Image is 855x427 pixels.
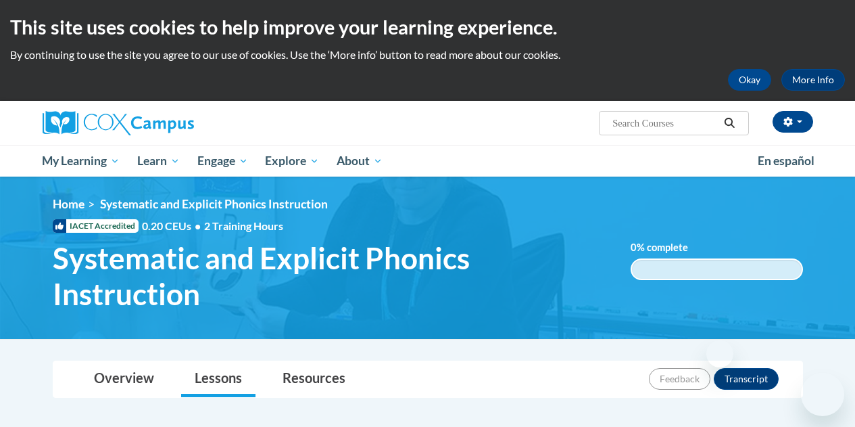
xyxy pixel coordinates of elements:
button: Transcript [714,368,779,390]
iframe: Close message [706,340,733,367]
a: Resources [269,361,359,397]
a: Cox Campus [43,111,286,135]
a: Lessons [181,361,255,397]
span: IACET Accredited [53,219,139,233]
button: Okay [728,69,771,91]
h2: This site uses cookies to help improve your learning experience. [10,14,845,41]
span: Explore [265,153,319,169]
input: Search Courses [611,115,719,131]
a: Overview [80,361,168,397]
span: • [195,219,201,232]
a: Home [53,197,84,211]
a: More Info [781,69,845,91]
button: Account Settings [773,111,813,133]
label: % complete [631,240,708,255]
a: Learn [128,145,189,177]
div: Main menu [32,145,823,177]
a: About [328,145,391,177]
span: Learn [137,153,180,169]
span: 0 [631,242,637,253]
a: Engage [189,145,257,177]
span: My Learning [42,153,120,169]
button: Search [719,115,739,131]
span: Systematic and Explicit Phonics Instruction [100,197,328,211]
a: My Learning [34,145,129,177]
p: By continuing to use the site you agree to our use of cookies. Use the ‘More info’ button to read... [10,47,845,62]
span: About [337,153,383,169]
span: Engage [197,153,248,169]
span: 2 Training Hours [204,219,283,232]
a: Explore [256,145,328,177]
span: 0.20 CEUs [142,219,204,233]
a: En español [749,147,823,175]
button: Feedback [649,368,710,390]
span: En español [758,154,814,168]
img: Cox Campus [43,111,194,135]
iframe: Button to launch messaging window [801,373,844,416]
span: Systematic and Explicit Phonics Instruction [53,240,610,312]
